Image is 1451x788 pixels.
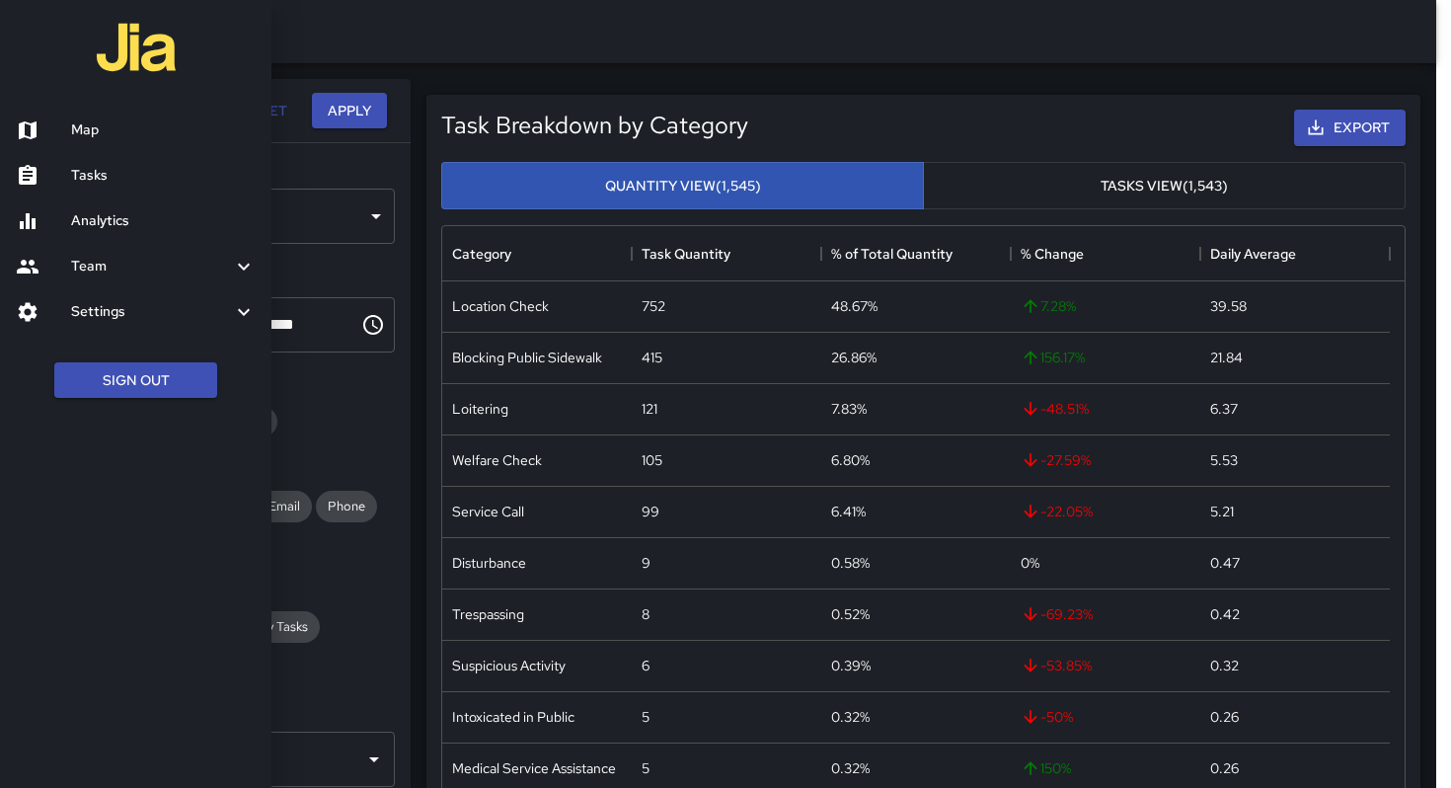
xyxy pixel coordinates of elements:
h6: Tasks [71,165,256,187]
h6: Analytics [71,210,256,232]
h6: Map [71,119,256,141]
h6: Settings [71,301,232,323]
h6: Team [71,256,232,277]
button: Sign Out [54,362,217,399]
img: jia-logo [97,8,176,87]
